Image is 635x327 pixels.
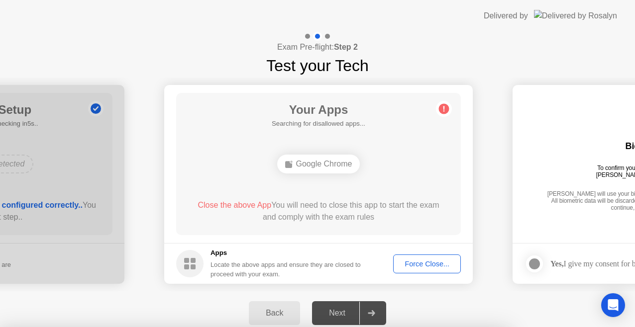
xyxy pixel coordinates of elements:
div: Force Close... [397,260,457,268]
div: Next [315,309,359,318]
h1: Your Apps [272,101,365,119]
div: Google Chrome [277,155,360,173]
div: Delivered by [484,10,528,22]
strong: Yes, [550,259,563,268]
div: Back [252,309,297,318]
div: Locate the above apps and ensure they are closed to proceed with your exam. [211,260,361,279]
span: Close the above App [198,201,271,209]
img: Delivered by Rosalyn [534,10,617,21]
div: Open Intercom Messenger [601,293,625,317]
b: Step 2 [334,43,358,51]
h5: Apps [211,248,361,258]
h5: Searching for disallowed apps... [272,119,365,129]
h4: Exam Pre-flight: [277,41,358,53]
div: You will need to close this app to start the exam and comply with the exam rules [191,199,447,223]
h1: Test your Tech [266,54,369,78]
